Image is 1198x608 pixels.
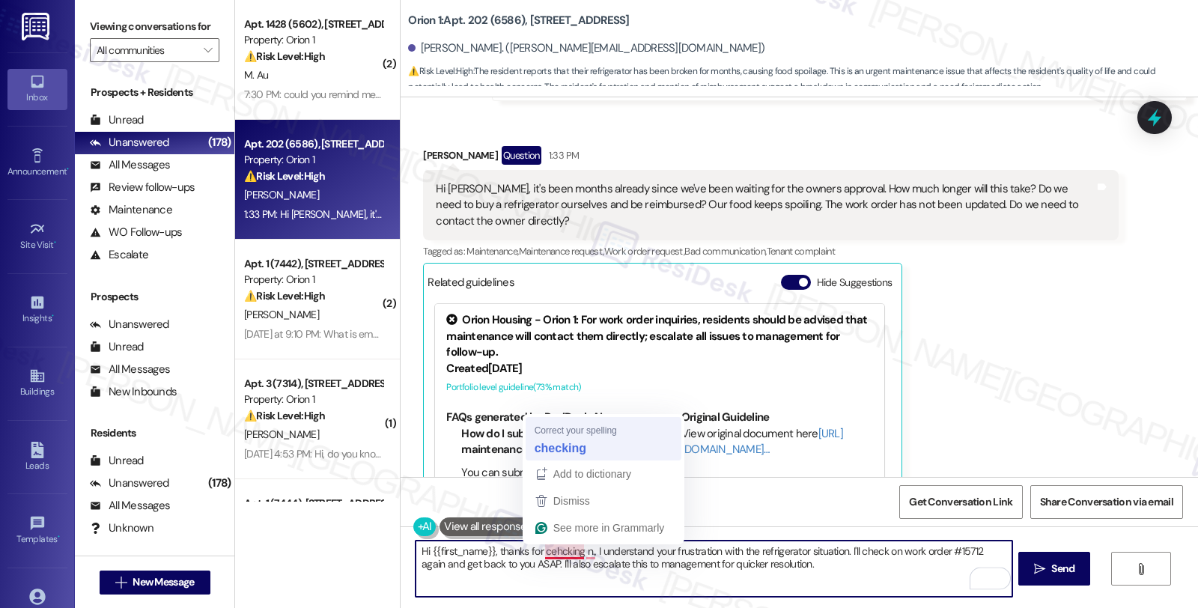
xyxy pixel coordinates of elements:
[75,425,234,441] div: Residents
[244,409,325,422] strong: ⚠️ Risk Level: High
[7,437,67,478] a: Leads
[244,327,446,341] div: [DATE] at 9:10 PM: What is emergency number
[7,290,67,330] a: Insights •
[423,240,1118,262] div: Tagged as:
[545,148,579,163] div: 1:33 PM
[90,317,169,332] div: Unanswered
[428,275,514,297] div: Related guidelines
[446,312,873,360] div: Orion Housing - Orion 1: For work order inquiries, residents should be advised that maintenance w...
[90,225,182,240] div: WO Follow-ups
[52,311,54,321] span: •
[1135,563,1146,575] i: 
[244,16,383,32] div: Apt. 1428 (5602), [STREET_ADDRESS]
[1051,561,1074,577] span: Send
[90,247,148,263] div: Escalate
[767,245,836,258] span: Tenant complaint
[97,38,195,62] input: All communities
[244,428,319,441] span: [PERSON_NAME]
[90,180,195,195] div: Review follow-ups
[461,465,639,545] li: You can submit a work order through our online work order system. Maintenance will contact you di...
[204,472,234,495] div: (178)
[817,275,893,291] label: Hide Suggestions
[75,85,234,100] div: Prospects + Residents
[244,169,325,183] strong: ⚠️ Risk Level: High
[90,202,172,218] div: Maintenance
[244,289,325,303] strong: ⚠️ Risk Level: High
[90,453,144,469] div: Unread
[7,216,67,257] a: Site Visit •
[461,426,639,458] li: How do I submit a work order for maintenance issues?
[244,188,319,201] span: [PERSON_NAME]
[681,410,770,425] b: Original Guideline
[408,65,472,77] strong: ⚠️ Risk Level: High
[204,131,234,154] div: (178)
[115,577,127,589] i: 
[1018,552,1091,586] button: Send
[604,245,685,258] span: Work order request ,
[54,237,56,248] span: •
[244,152,383,168] div: Property: Orion 1
[244,496,383,511] div: Apt. 1 (7444), [STREET_ADDRESS]
[681,426,874,458] div: View original document here
[446,410,602,425] b: FAQs generated by ResiDesk AI
[1034,563,1045,575] i: 
[90,339,144,355] div: Unread
[90,520,153,536] div: Unknown
[244,376,383,392] div: Apt. 3 (7314), [STREET_ADDRESS]
[416,541,1012,597] textarea: To enrich screen reader interactions, please activate Accessibility in Grammarly extension settings
[244,32,383,48] div: Property: Orion 1
[244,49,325,63] strong: ⚠️ Risk Level: High
[681,426,843,457] a: [URL][DOMAIN_NAME]…
[244,272,383,288] div: Property: Orion 1
[90,384,177,400] div: New Inbounds
[7,363,67,404] a: Buildings
[1040,494,1173,510] span: Share Conversation via email
[244,308,319,321] span: [PERSON_NAME]
[90,475,169,491] div: Unanswered
[408,40,764,56] div: [PERSON_NAME]. ([PERSON_NAME][EMAIL_ADDRESS][DOMAIN_NAME])
[244,88,567,101] div: 7:30 PM: could you remind me what the emergency number is? thank you!
[502,146,541,165] div: Question
[899,485,1022,519] button: Get Conversation Link
[244,136,383,152] div: Apt. 202 (6586), [STREET_ADDRESS]
[90,135,169,151] div: Unanswered
[204,44,212,56] i: 
[90,15,219,38] label: Viewing conversations for
[466,245,518,258] span: Maintenance ,
[133,574,194,590] span: New Message
[423,146,1118,170] div: [PERSON_NAME]
[684,245,766,258] span: Bad communication ,
[90,498,170,514] div: All Messages
[7,69,67,109] a: Inbox
[67,164,69,174] span: •
[408,13,629,28] b: Orion 1: Apt. 202 (6586), [STREET_ADDRESS]
[22,13,52,40] img: ResiDesk Logo
[7,511,67,551] a: Templates •
[100,571,210,595] button: New Message
[244,256,383,272] div: Apt. 1 (7442), [STREET_ADDRESS]
[58,532,60,542] span: •
[446,361,873,377] div: Created [DATE]
[244,392,383,407] div: Property: Orion 1
[90,362,170,377] div: All Messages
[446,380,873,395] div: Portfolio level guideline ( 73 % match)
[519,245,604,258] span: Maintenance request ,
[90,157,170,173] div: All Messages
[1030,485,1183,519] button: Share Conversation via email
[90,112,144,128] div: Unread
[436,181,1094,229] div: Hi [PERSON_NAME], it's been months already since we've been waiting for the owners approval. How ...
[75,289,234,305] div: Prospects
[244,447,699,460] div: [DATE] 4:53 PM: Hi, do you know when maintenance will take care of the issues with the water and ...
[909,494,1012,510] span: Get Conversation Link
[244,68,269,82] span: M. Au
[408,64,1198,96] span: : The resident reports that their refrigerator has been broken for months, causing food spoilage....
